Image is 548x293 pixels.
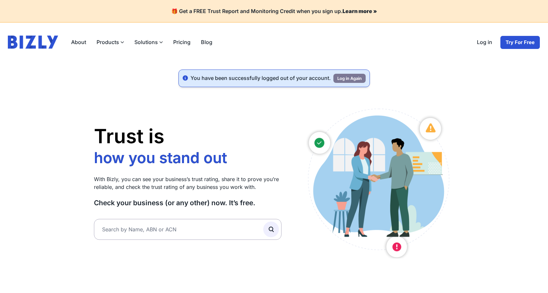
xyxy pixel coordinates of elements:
[196,36,218,49] a: Blog
[301,105,454,258] img: Australian small business owners illustration
[94,219,282,240] input: Search by Name, ABN or ACN
[500,36,540,49] a: Try For Free
[168,36,196,49] a: Pricing
[8,8,540,14] h4: 🎁 Get a FREE Trust Report and Monitoring Credit when you sign up.
[8,36,58,49] img: bizly_logo.svg
[66,36,91,49] a: About
[94,148,231,167] li: how you stand out
[178,69,370,87] div: You have been successfully logged out of your account.
[94,167,231,186] li: who you work with
[94,124,164,148] span: Trust is
[342,8,377,14] a: Learn more »
[94,199,282,207] h3: Check your business (or any other) now. It’s free.
[333,74,366,83] a: Log in Again
[94,175,282,191] p: With Bizly, you can see your business’s trust rating, share it to prove you’re reliable, and chec...
[129,36,168,49] label: Solutions
[91,36,129,49] label: Products
[472,36,497,49] a: Log in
